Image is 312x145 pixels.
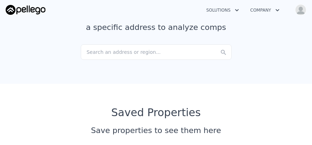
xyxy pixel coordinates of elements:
button: Company [245,4,285,17]
button: Solutions [201,4,245,17]
div: Search an address or region... [81,44,232,60]
div: Saved Properties [6,106,306,119]
div: Save properties to see them here [6,125,306,136]
div: Search a region to find deals or look up a specific address to analyze comps [77,10,235,33]
img: avatar [295,4,306,15]
img: Pellego [6,5,45,15]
